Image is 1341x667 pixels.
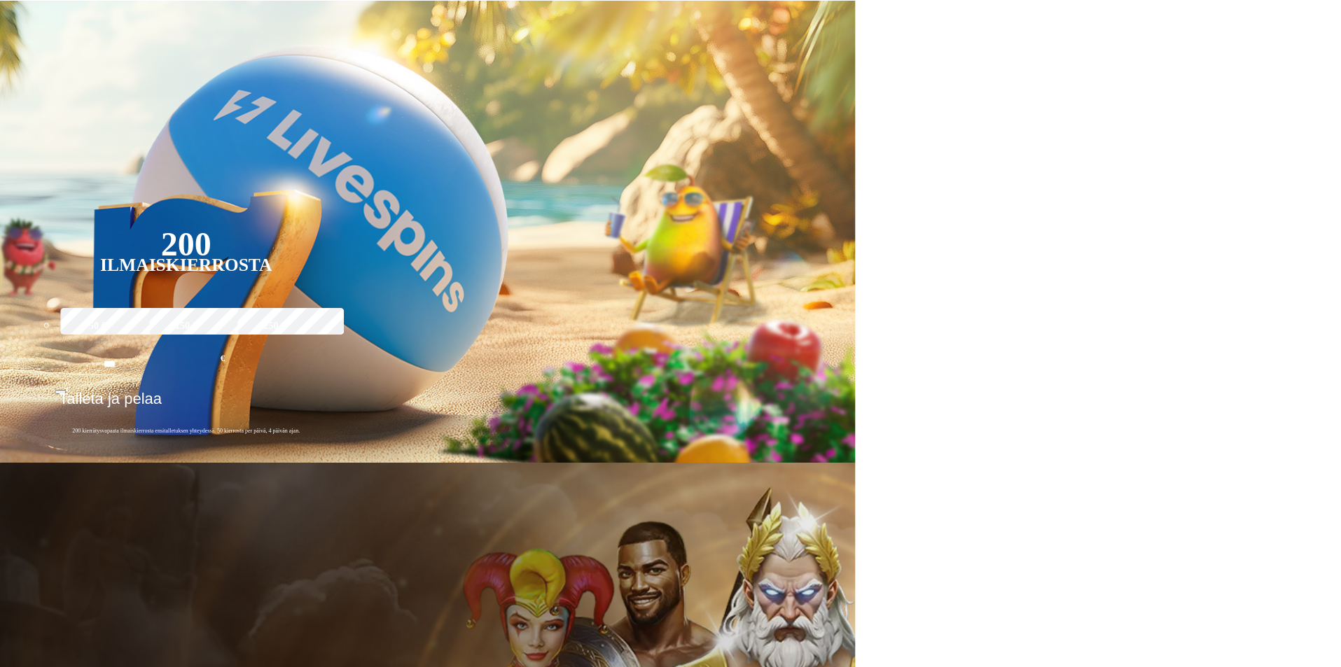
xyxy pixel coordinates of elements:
label: 50 € [57,306,138,346]
button: Talleta ja pelaa [55,389,317,419]
span: 200 kierrätysvapaata ilmaiskierrosta ensitalletuksen yhteydessä. 50 kierrosta per päivä, 4 päivän... [55,427,317,435]
span: Talleta ja pelaa [59,390,162,418]
span: € [221,352,225,365]
div: Ilmaiskierrosta [100,257,272,274]
span: € [66,385,70,393]
label: 250 € [234,306,315,346]
div: 200 [161,236,211,253]
label: 150 € [146,306,227,346]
